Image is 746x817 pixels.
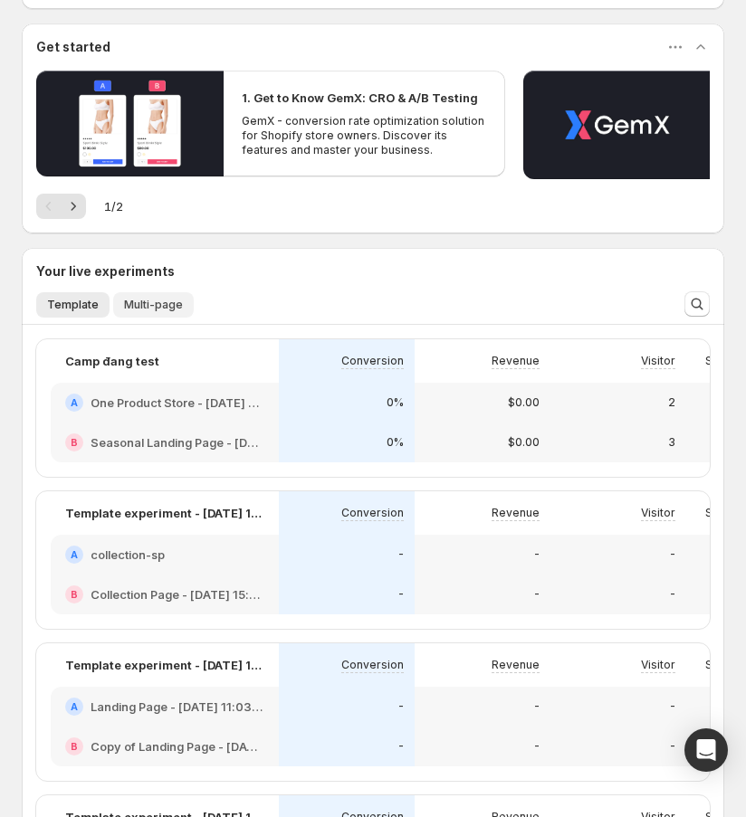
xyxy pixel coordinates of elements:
[684,291,710,317] button: Search and filter results
[668,395,675,410] p: 2
[341,354,404,368] p: Conversion
[91,394,264,412] h2: One Product Store - [DATE] 00:44:52
[684,728,728,772] div: Open Intercom Messenger
[492,354,540,368] p: Revenue
[341,658,404,672] p: Conversion
[71,589,78,600] h2: B
[36,262,175,280] h3: Your live experiments
[641,506,675,520] p: Visitor
[387,435,404,450] p: 0%
[242,89,478,107] h2: 1. Get to Know GemX: CRO & A/B Testing
[124,298,183,312] span: Multi-page
[670,739,675,754] p: -
[65,352,159,370] p: Camp đang test
[36,194,86,219] nav: Pagination
[492,658,540,672] p: Revenue
[670,547,675,562] p: -
[398,699,404,714] p: -
[65,656,264,674] p: Template experiment - [DATE] 11:03:08
[91,433,264,451] h2: Seasonal Landing Page - [DATE] 00:45:50
[71,437,78,448] h2: B
[534,587,540,602] p: -
[242,114,487,157] p: GemX - conversion rate optimization solution for Shopify store owners. Discover its features and ...
[71,741,78,752] h2: B
[387,395,404,410] p: 0%
[61,194,86,219] button: Next
[670,587,675,602] p: -
[534,739,540,754] p: -
[71,549,78,560] h2: A
[534,547,540,562] p: -
[91,698,264,716] h2: Landing Page - [DATE] 11:03:41
[641,658,675,672] p: Visitor
[47,298,99,312] span: Template
[398,587,404,602] p: -
[91,546,165,564] h2: collection-sp
[71,701,78,712] h2: A
[398,739,404,754] p: -
[398,547,404,562] p: -
[71,397,78,408] h2: A
[523,71,711,179] button: Play video
[508,435,540,450] p: $0.00
[341,506,404,520] p: Conversion
[508,395,540,410] p: $0.00
[91,585,264,603] h2: Collection Page - [DATE] 15:15:04
[36,38,110,56] h3: Get started
[91,737,264,755] h2: Copy of Landing Page - [DATE] 11:03:41
[668,435,675,450] p: 3
[104,197,123,215] span: 1 / 2
[641,354,675,368] p: Visitor
[65,504,264,522] p: Template experiment - [DATE] 14:39:23
[670,699,675,714] p: -
[534,699,540,714] p: -
[492,506,540,520] p: Revenue
[36,71,224,176] button: Play video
